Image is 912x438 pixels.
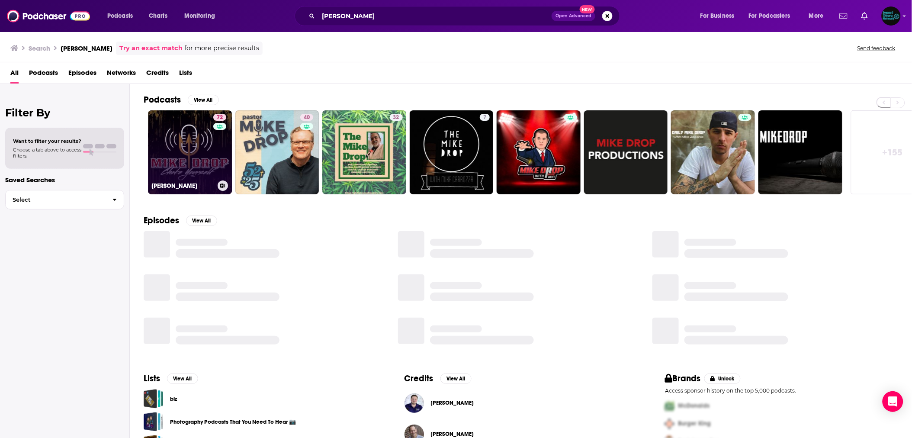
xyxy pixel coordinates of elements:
[170,394,177,404] a: biz
[405,389,638,417] button: Mike DominickMike Dominick
[552,11,595,21] button: Open AdvancedNew
[803,9,835,23] button: open menu
[809,10,824,22] span: More
[144,373,160,384] h2: Lists
[235,110,319,194] a: 40
[662,415,678,433] img: Second Pro Logo
[662,397,678,415] img: First Pro Logo
[882,6,901,26] button: Show profile menu
[186,216,217,226] button: View All
[61,44,112,52] h3: [PERSON_NAME]
[151,182,214,190] h3: [PERSON_NAME]
[882,6,901,26] span: Logged in as rich38187
[107,10,133,22] span: Podcasts
[144,389,163,409] a: biz
[13,147,81,159] span: Choose a tab above to access filters.
[149,10,167,22] span: Charts
[480,114,490,121] a: 7
[144,215,179,226] h2: Episodes
[184,43,259,53] span: for more precise results
[743,9,803,23] button: open menu
[700,10,735,22] span: For Business
[858,9,871,23] a: Show notifications dropdown
[431,399,474,406] a: Mike Dominick
[68,66,96,84] a: Episodes
[300,114,313,121] a: 40
[678,420,711,428] span: Burger King
[5,176,124,184] p: Saved Searches
[178,9,226,23] button: open menu
[580,5,595,13] span: New
[405,373,434,384] h2: Credits
[213,114,226,121] a: 72
[148,110,232,194] a: 72[PERSON_NAME]
[704,374,741,384] button: Unlock
[144,373,198,384] a: ListsView All
[390,114,403,121] a: 32
[855,45,898,52] button: Send feedback
[483,113,486,122] span: 7
[5,106,124,119] h2: Filter By
[883,391,903,412] div: Open Intercom Messenger
[882,6,901,26] img: User Profile
[393,113,399,122] span: 32
[29,44,50,52] h3: Search
[836,9,851,23] a: Show notifications dropdown
[217,113,223,122] span: 72
[304,113,310,122] span: 40
[694,9,745,23] button: open menu
[167,374,198,384] button: View All
[10,66,19,84] a: All
[146,66,169,84] a: Credits
[119,43,183,53] a: Try an exact match
[5,190,124,209] button: Select
[665,387,898,394] p: Access sponsor history on the top 5,000 podcasts.
[143,9,173,23] a: Charts
[29,66,58,84] a: Podcasts
[318,9,552,23] input: Search podcasts, credits, & more...
[7,8,90,24] img: Podchaser - Follow, Share and Rate Podcasts
[749,10,790,22] span: For Podcasters
[405,393,424,413] img: Mike Dominick
[440,374,472,384] button: View All
[665,373,701,384] h2: Brands
[170,417,296,427] a: Photography Podcasts That You Need To Hear 📷
[678,403,710,410] span: McDonalds
[179,66,192,84] a: Lists
[101,9,144,23] button: open menu
[556,14,591,18] span: Open Advanced
[431,399,474,406] span: [PERSON_NAME]
[6,197,106,203] span: Select
[144,94,181,105] h2: Podcasts
[144,94,219,105] a: PodcastsView All
[144,215,217,226] a: EpisodesView All
[410,110,494,194] a: 7
[431,431,474,438] span: [PERSON_NAME]
[144,412,163,432] a: Photography Podcasts That You Need To Hear 📷
[13,138,81,144] span: Want to filter your results?
[188,95,219,105] button: View All
[405,373,472,384] a: CreditsView All
[431,431,474,438] a: Michael Alcee
[303,6,628,26] div: Search podcasts, credits, & more...
[322,110,406,194] a: 32
[184,10,215,22] span: Monitoring
[107,66,136,84] a: Networks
